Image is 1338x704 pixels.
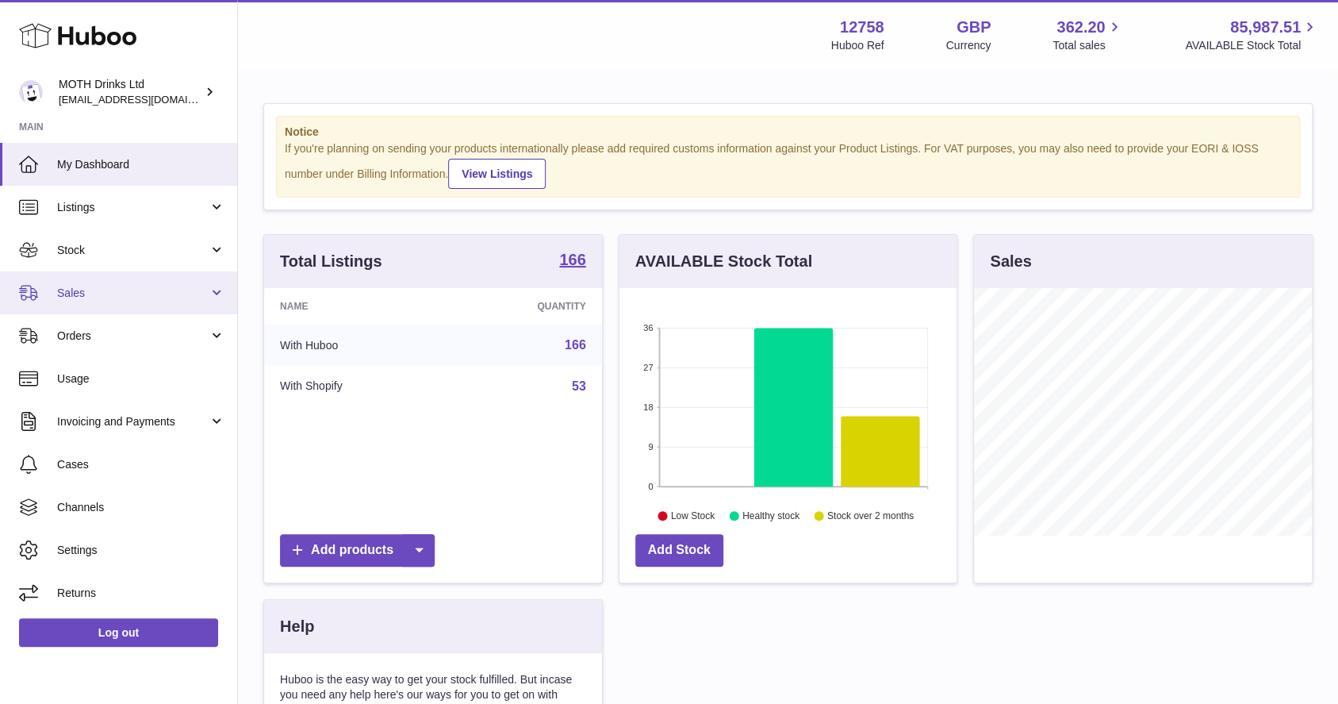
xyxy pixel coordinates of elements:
text: Stock over 2 months [827,510,914,521]
a: Add products [280,534,435,567]
text: 18 [643,402,653,412]
div: Currency [946,38,991,53]
a: Add Stock [635,534,723,567]
text: Low Stock [671,510,715,521]
span: Channels [57,500,225,515]
strong: 12758 [840,17,884,38]
text: Healthy stock [742,510,800,521]
a: 53 [572,379,586,393]
a: 166 [559,252,585,271]
span: Cases [57,457,225,472]
span: My Dashboard [57,157,225,172]
span: Returns [57,586,225,601]
h3: Help [280,616,314,637]
text: 9 [648,442,653,452]
span: Listings [57,200,209,215]
img: orders@mothdrinks.com [19,80,43,104]
span: 362.20 [1056,17,1105,38]
div: If you're planning on sending your products internationally please add required customs informati... [285,141,1291,189]
a: 166 [565,338,586,352]
td: With Huboo [264,325,447,366]
a: Log out [19,618,218,647]
strong: GBP [957,17,991,38]
span: Invoicing and Payments [57,414,209,429]
span: Stock [57,243,209,258]
span: [EMAIL_ADDRESS][DOMAIN_NAME] [59,93,233,106]
a: 85,987.51 AVAILABLE Stock Total [1185,17,1319,53]
h3: Sales [990,251,1031,272]
span: Usage [57,371,225,387]
a: 362.20 Total sales [1052,17,1123,53]
span: Orders [57,329,209,344]
th: Quantity [447,288,602,325]
span: Sales [57,286,209,301]
span: Total sales [1052,38,1123,53]
span: Settings [57,543,225,558]
text: 27 [643,363,653,372]
th: Name [264,288,447,325]
td: With Shopify [264,366,447,407]
h3: AVAILABLE Stock Total [635,251,812,272]
strong: Notice [285,125,1291,140]
text: 0 [648,482,653,491]
a: View Listings [448,159,546,189]
div: MOTH Drinks Ltd [59,77,201,107]
div: Huboo Ref [831,38,884,53]
span: 85,987.51 [1230,17,1301,38]
span: AVAILABLE Stock Total [1185,38,1319,53]
text: 36 [643,323,653,333]
strong: 166 [559,252,585,267]
h3: Total Listings [280,251,382,272]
